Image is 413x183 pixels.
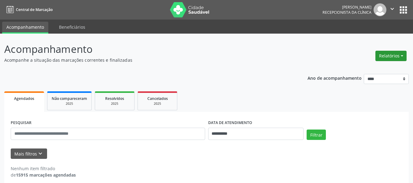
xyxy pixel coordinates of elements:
[386,3,398,16] button: 
[55,22,90,32] a: Beneficiários
[323,10,371,15] span: Recepcionista da clínica
[147,96,168,101] span: Cancelados
[208,118,252,128] label: DATA DE ATENDIMENTO
[398,5,409,15] button: apps
[52,101,87,106] div: 2025
[323,5,371,10] div: [PERSON_NAME]
[11,172,76,178] div: de
[4,5,53,15] a: Central de Marcação
[99,101,130,106] div: 2025
[16,7,53,12] span: Central de Marcação
[307,130,326,140] button: Filtrar
[16,172,76,178] strong: 15915 marcações agendadas
[375,51,407,61] button: Relatórios
[11,165,76,172] div: Nenhum item filtrado
[52,96,87,101] span: Não compareceram
[11,118,31,128] label: PESQUISAR
[11,148,47,159] button: Mais filtroskeyboard_arrow_down
[2,22,48,34] a: Acompanhamento
[374,3,386,16] img: img
[389,5,396,12] i: 
[105,96,124,101] span: Resolvidos
[37,150,44,157] i: keyboard_arrow_down
[308,74,362,82] p: Ano de acompanhamento
[4,57,287,63] p: Acompanhe a situação das marcações correntes e finalizadas
[142,101,173,106] div: 2025
[4,42,287,57] p: Acompanhamento
[14,96,34,101] span: Agendados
